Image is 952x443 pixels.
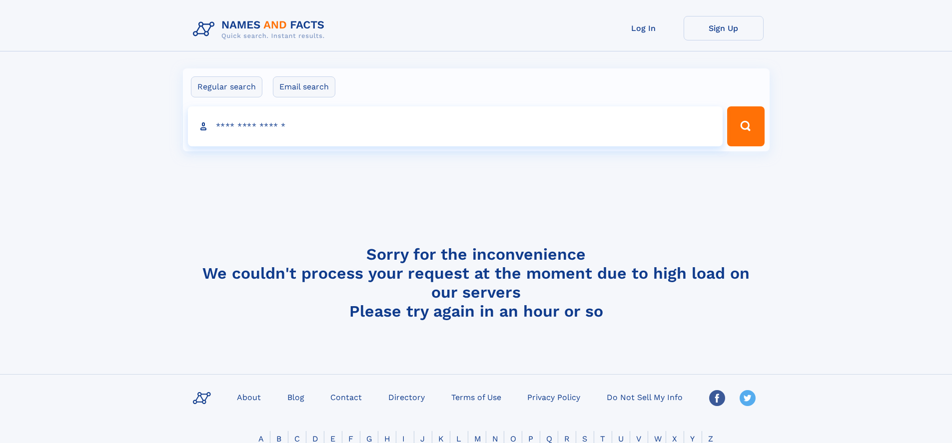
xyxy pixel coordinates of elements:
button: Search Button [727,106,764,146]
a: Blog [283,390,308,404]
a: About [233,390,265,404]
a: Log In [604,16,684,40]
a: Do Not Sell My Info [603,390,687,404]
a: Sign Up [684,16,764,40]
img: Facebook [709,390,725,406]
a: Privacy Policy [523,390,584,404]
img: Twitter [740,390,756,406]
a: Contact [326,390,366,404]
h4: Sorry for the inconvenience We couldn't process your request at the moment due to high load on ou... [189,245,764,321]
label: Email search [273,76,335,97]
a: Directory [384,390,429,404]
input: search input [188,106,723,146]
a: Terms of Use [447,390,505,404]
img: Logo Names and Facts [189,16,333,43]
label: Regular search [191,76,262,97]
